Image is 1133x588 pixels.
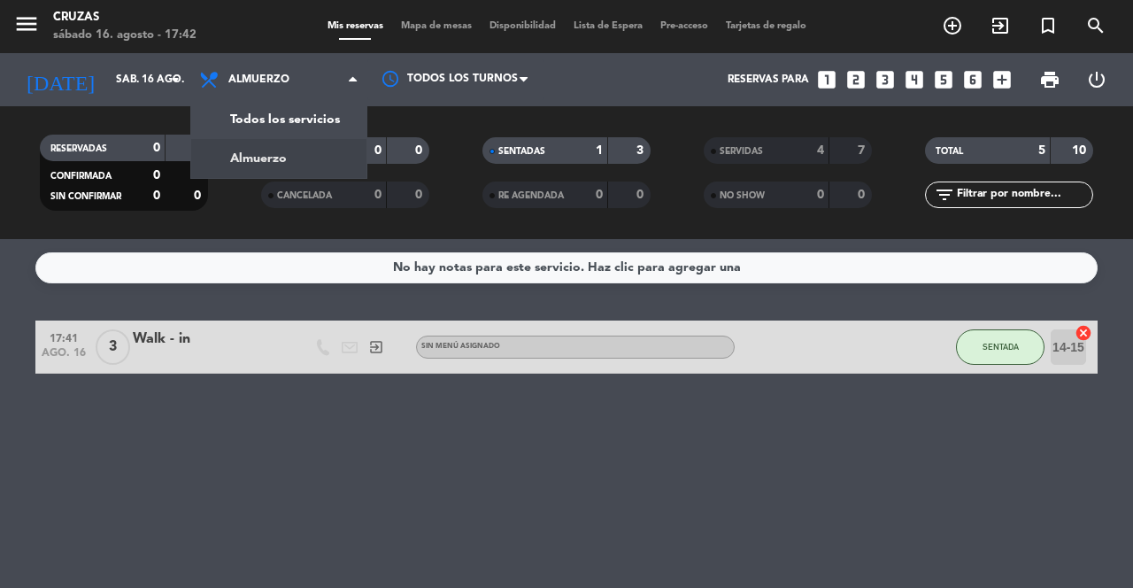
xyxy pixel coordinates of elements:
[415,144,426,157] strong: 0
[1085,15,1106,36] i: search
[191,139,366,178] a: Almuerzo
[42,327,86,347] span: 17:41
[498,147,545,156] span: SENTADAS
[153,169,160,182] strong: 0
[961,68,984,91] i: looks_6
[1037,15,1059,36] i: turned_in_not
[858,189,868,201] strong: 0
[191,100,366,139] a: Todos los servicios
[50,144,107,153] span: RESERVADAS
[392,21,481,31] span: Mapa de mesas
[53,27,197,44] div: sábado 16. agosto - 17:42
[858,144,868,157] strong: 7
[990,15,1011,36] i: exit_to_app
[815,68,838,91] i: looks_one
[990,68,1014,91] i: add_box
[934,184,955,205] i: filter_list
[368,339,384,355] i: exit_to_app
[228,73,289,86] span: Almuerzo
[636,144,647,157] strong: 3
[1086,69,1107,90] i: power_settings_new
[636,189,647,201] strong: 0
[133,328,283,351] div: Walk - in
[13,11,40,43] button: menu
[844,68,867,91] i: looks_two
[596,144,603,157] strong: 1
[13,11,40,37] i: menu
[936,147,963,156] span: TOTAL
[13,60,107,99] i: [DATE]
[720,191,765,200] span: NO SHOW
[374,144,382,157] strong: 0
[1075,324,1092,342] i: cancel
[565,21,651,31] span: Lista de Espera
[942,15,963,36] i: add_circle_outline
[96,329,130,365] span: 3
[720,147,763,156] span: SERVIDAS
[1072,144,1090,157] strong: 10
[153,190,160,202] strong: 0
[596,189,603,201] strong: 0
[194,190,204,202] strong: 0
[955,185,1092,205] input: Filtrar por nombre...
[421,343,500,350] span: Sin menú asignado
[1038,144,1045,157] strong: 5
[817,189,824,201] strong: 0
[1073,53,1120,106] div: LOG OUT
[42,347,86,367] span: ago. 16
[817,144,824,157] strong: 4
[983,342,1019,352] span: SENTADA
[874,68,897,91] i: looks_3
[153,142,160,154] strong: 0
[50,172,112,181] span: CONFIRMADA
[481,21,565,31] span: Disponibilidad
[728,73,809,86] span: Reservas para
[393,258,741,278] div: No hay notas para este servicio. Haz clic para agregar una
[319,21,392,31] span: Mis reservas
[53,9,197,27] div: Cruzas
[165,69,186,90] i: arrow_drop_down
[717,21,815,31] span: Tarjetas de regalo
[903,68,926,91] i: looks_4
[415,189,426,201] strong: 0
[956,329,1044,365] button: SENTADA
[498,191,564,200] span: RE AGENDADA
[1039,69,1060,90] span: print
[277,191,332,200] span: CANCELADA
[932,68,955,91] i: looks_5
[651,21,717,31] span: Pre-acceso
[50,192,121,201] span: SIN CONFIRMAR
[374,189,382,201] strong: 0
